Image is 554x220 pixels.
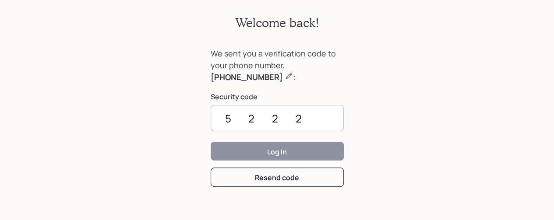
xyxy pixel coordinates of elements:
h2: Welcome back! [235,15,319,30]
input: •••• [211,105,344,131]
div: We sent you a verification code to your phone number, : [211,48,344,83]
div: Log In [267,147,287,157]
label: Security code [211,92,344,101]
button: Resend code [211,168,344,186]
b: [PHONE_NUMBER] [211,72,283,82]
div: Resend code [255,173,299,182]
button: Log In [211,142,344,161]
